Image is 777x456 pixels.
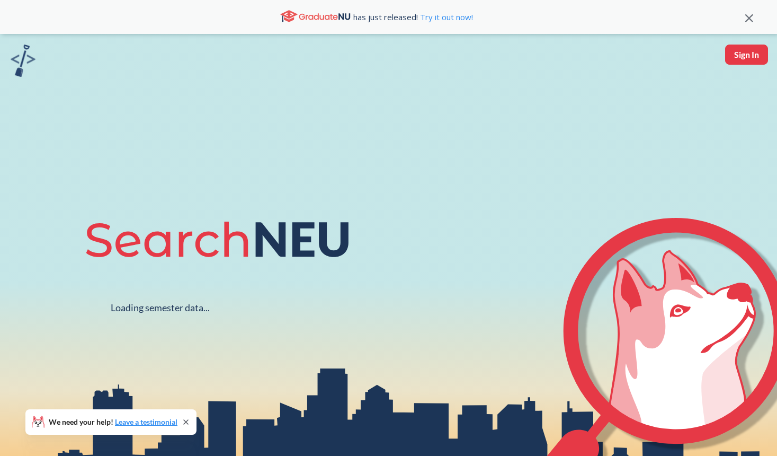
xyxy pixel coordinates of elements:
a: Leave a testimonial [115,417,177,426]
img: sandbox logo [11,45,35,77]
span: has just released! [353,11,473,23]
span: We need your help! [49,418,177,426]
button: Sign In [725,45,768,65]
div: Loading semester data... [111,302,210,314]
a: sandbox logo [11,45,35,80]
a: Try it out now! [418,12,473,22]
